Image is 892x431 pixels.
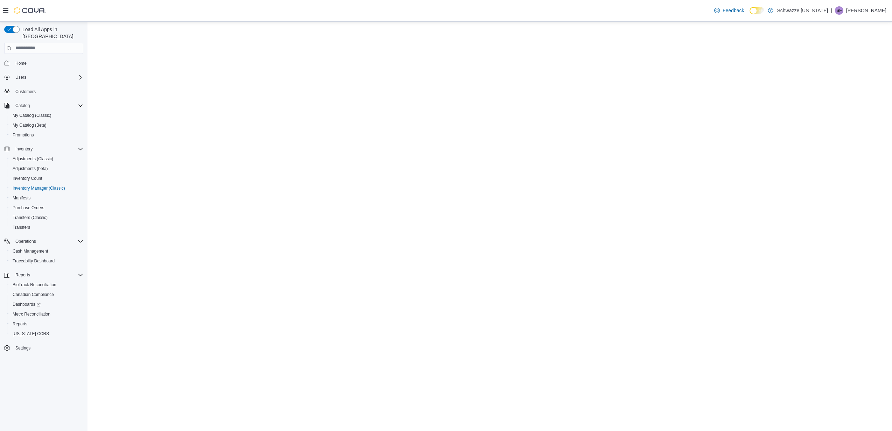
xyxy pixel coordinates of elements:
button: Cash Management [7,246,86,256]
button: Reports [13,271,33,279]
a: Home [13,59,29,68]
span: Cash Management [10,247,83,255]
a: Purchase Orders [10,204,47,212]
button: My Catalog (Classic) [7,111,86,120]
span: Home [13,59,83,68]
span: Feedback [723,7,744,14]
button: Canadian Compliance [7,290,86,299]
span: Customers [15,89,36,94]
span: Canadian Compliance [10,290,83,299]
span: My Catalog (Classic) [10,111,83,120]
button: Inventory [1,144,86,154]
a: Inventory Count [10,174,45,183]
button: Inventory Manager (Classic) [7,183,86,193]
span: Reports [10,320,83,328]
span: SF [836,6,842,15]
span: Reports [13,271,83,279]
button: Users [13,73,29,82]
span: Promotions [13,132,34,138]
button: Settings [1,343,86,353]
span: BioTrack Reconciliation [13,282,56,288]
span: My Catalog (Beta) [10,121,83,129]
span: Adjustments (beta) [13,166,48,171]
a: Manifests [10,194,33,202]
a: Inventory Manager (Classic) [10,184,68,192]
span: BioTrack Reconciliation [10,281,83,289]
span: Purchase Orders [10,204,83,212]
span: Dark Mode [750,14,750,15]
span: Adjustments (Classic) [13,156,53,162]
span: Canadian Compliance [13,292,54,297]
div: Skyler Franke [835,6,843,15]
span: Metrc Reconciliation [10,310,83,318]
a: Adjustments (beta) [10,164,51,173]
button: Users [1,72,86,82]
a: Metrc Reconciliation [10,310,53,318]
a: BioTrack Reconciliation [10,281,59,289]
span: Cash Management [13,248,48,254]
p: Schwazze [US_STATE] [777,6,828,15]
span: Transfers (Classic) [10,213,83,222]
span: Dashboards [10,300,83,309]
span: Purchase Orders [13,205,44,211]
img: Cova [14,7,45,14]
span: Transfers (Classic) [13,215,48,220]
button: Transfers [7,222,86,232]
span: Inventory Manager (Classic) [13,185,65,191]
button: Adjustments (beta) [7,164,86,174]
span: Inventory Manager (Classic) [10,184,83,192]
a: Adjustments (Classic) [10,155,56,163]
a: Transfers (Classic) [10,213,50,222]
button: Purchase Orders [7,203,86,213]
span: Users [13,73,83,82]
button: Reports [1,270,86,280]
button: My Catalog (Beta) [7,120,86,130]
span: My Catalog (Classic) [13,113,51,118]
span: Reports [13,321,27,327]
nav: Complex example [4,55,83,372]
input: Dark Mode [750,7,764,14]
span: Transfers [10,223,83,232]
button: Inventory Count [7,174,86,183]
a: Transfers [10,223,33,232]
button: Catalog [13,101,33,110]
button: BioTrack Reconciliation [7,280,86,290]
a: Cash Management [10,247,51,255]
button: Transfers (Classic) [7,213,86,222]
button: Operations [1,236,86,246]
span: Reports [15,272,30,278]
a: Settings [13,344,33,352]
a: My Catalog (Beta) [10,121,49,129]
span: Manifests [10,194,83,202]
span: Dashboards [13,302,41,307]
a: Customers [13,87,38,96]
button: Adjustments (Classic) [7,154,86,164]
span: Inventory [13,145,83,153]
a: Dashboards [7,299,86,309]
a: Feedback [711,3,747,17]
a: Canadian Compliance [10,290,57,299]
button: Metrc Reconciliation [7,309,86,319]
span: Inventory [15,146,33,152]
span: Inventory Count [13,176,42,181]
button: Operations [13,237,39,246]
span: Washington CCRS [10,330,83,338]
button: Home [1,58,86,68]
a: Traceabilty Dashboard [10,257,57,265]
span: Traceabilty Dashboard [13,258,55,264]
p: | [831,6,832,15]
button: Inventory [13,145,35,153]
span: Manifests [13,195,30,201]
a: [US_STATE] CCRS [10,330,52,338]
p: [PERSON_NAME] [846,6,886,15]
span: Adjustments (Classic) [10,155,83,163]
button: Reports [7,319,86,329]
a: Reports [10,320,30,328]
span: [US_STATE] CCRS [13,331,49,337]
span: Adjustments (beta) [10,164,83,173]
a: My Catalog (Classic) [10,111,54,120]
span: Promotions [10,131,83,139]
span: Transfers [13,225,30,230]
button: Manifests [7,193,86,203]
span: Settings [13,344,83,352]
